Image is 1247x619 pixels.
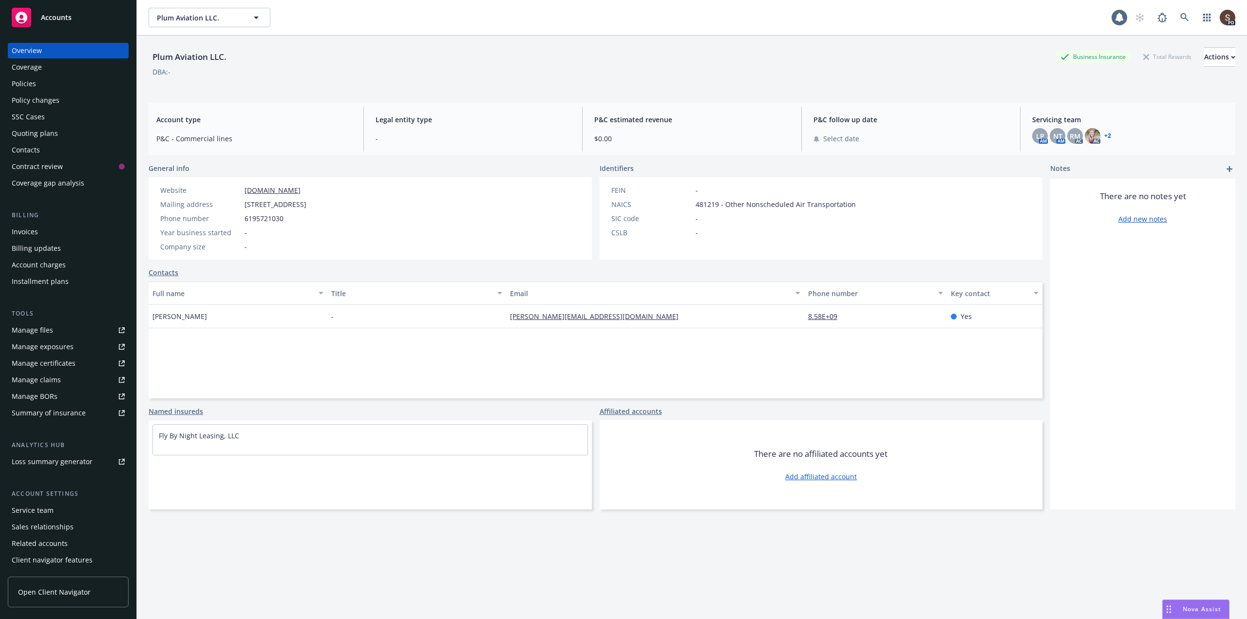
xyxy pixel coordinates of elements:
span: - [376,133,571,144]
div: DBA: - [152,67,170,77]
div: Manage claims [12,372,61,388]
a: Policy changes [8,93,129,108]
span: 6195721030 [245,213,283,224]
div: Sales relationships [12,519,74,535]
div: Contract review [12,159,63,174]
div: Manage files [12,322,53,338]
span: - [696,213,698,224]
div: FEIN [611,185,692,195]
div: Related accounts [12,536,68,551]
a: Manage exposures [8,339,129,355]
a: Manage BORs [8,389,129,404]
div: Coverage [12,59,42,75]
span: [STREET_ADDRESS] [245,199,306,209]
span: There are no affiliated accounts yet [754,448,888,460]
button: Key contact [947,281,1042,305]
span: General info [149,163,189,173]
div: Account charges [12,257,66,273]
button: Actions [1204,47,1235,67]
span: - [331,311,334,321]
span: There are no notes yet [1100,190,1186,202]
a: Billing updates [8,241,129,256]
div: Title [331,288,491,299]
div: Account settings [8,489,129,499]
div: Mailing address [160,199,241,209]
div: Overview [12,43,42,58]
img: photo [1220,10,1235,25]
a: Named insureds [149,406,203,416]
div: Invoices [12,224,38,240]
div: Policy changes [12,93,59,108]
a: Installment plans [8,274,129,289]
div: Quoting plans [12,126,58,141]
a: 8.58E+09 [808,312,845,321]
span: $0.00 [594,133,790,144]
button: Title [327,281,506,305]
a: Fly By Night Leasing, LLC [159,431,239,440]
div: SSC Cases [12,109,45,125]
div: SIC code [611,213,692,224]
span: Accounts [41,14,72,21]
div: Total Rewards [1138,51,1196,63]
div: Billing updates [12,241,61,256]
div: Billing [8,210,129,220]
a: Account charges [8,257,129,273]
div: Manage certificates [12,356,76,371]
a: Client navigator features [8,552,129,568]
span: Open Client Navigator [18,587,91,597]
div: Tools [8,309,129,319]
a: Contract review [8,159,129,174]
div: Loss summary generator [12,454,93,469]
a: add [1224,163,1235,175]
span: - [245,227,247,238]
div: Year business started [160,227,241,238]
div: Manage BORs [12,389,57,404]
a: Related accounts [8,536,129,551]
div: Installment plans [12,274,69,289]
div: Key contact [951,288,1028,299]
div: NAICS [611,199,692,209]
a: Overview [8,43,129,58]
div: Analytics hub [8,440,129,450]
span: Legal entity type [376,114,571,125]
a: Manage certificates [8,356,129,371]
a: Service team [8,503,129,518]
span: Account type [156,114,352,125]
span: RM [1070,131,1080,141]
a: Sales relationships [8,519,129,535]
div: Business Insurance [1056,51,1131,63]
span: Plum Aviation LLC. [157,13,241,23]
div: Summary of insurance [12,405,86,421]
a: Contacts [8,142,129,158]
div: Client navigator features [12,552,93,568]
div: CSLB [611,227,692,238]
a: Start snowing [1130,8,1150,27]
span: Identifiers [600,163,634,173]
span: 481219 - Other Nonscheduled Air Transportation [696,199,856,209]
div: Service team [12,503,54,518]
a: Policies [8,76,129,92]
div: Full name [152,288,313,299]
div: Policies [12,76,36,92]
div: Phone number [808,288,933,299]
a: Coverage gap analysis [8,175,129,191]
div: Company size [160,242,241,252]
a: Loss summary generator [8,454,129,469]
a: Search [1175,8,1194,27]
span: Notes [1050,163,1070,175]
a: Add new notes [1118,214,1167,224]
a: Quoting plans [8,126,129,141]
a: Contacts [149,267,178,278]
span: NT [1053,131,1062,141]
button: Phone number [804,281,947,305]
span: Select date [823,133,859,144]
span: Nova Assist [1183,605,1221,613]
div: Website [160,185,241,195]
a: Report a Bug [1153,8,1172,27]
a: Coverage [8,59,129,75]
button: Plum Aviation LLC. [149,8,270,27]
a: Invoices [8,224,129,240]
span: [PERSON_NAME] [152,311,207,321]
div: Manage exposures [12,339,74,355]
